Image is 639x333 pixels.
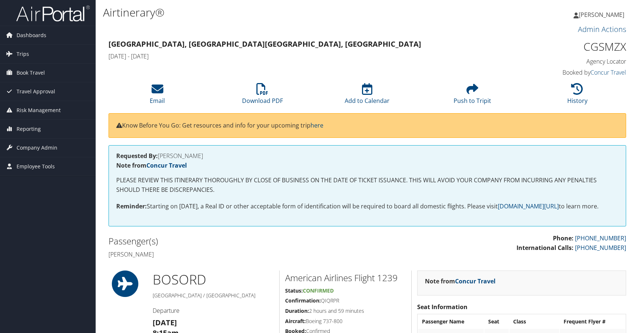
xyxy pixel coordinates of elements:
[553,234,574,242] strong: Phone:
[454,87,491,105] a: Push to Tripit
[17,101,61,119] span: Risk Management
[574,4,632,26] a: [PERSON_NAME]
[116,202,147,210] strong: Reminder:
[285,272,406,284] h2: American Airlines Flight 1239
[153,307,274,315] h4: Departure
[417,303,468,311] strong: Seat Information
[103,5,455,20] h1: Airtinerary®
[285,307,406,315] h5: 2 hours and 59 minutes
[109,250,362,258] h4: [PERSON_NAME]
[310,121,323,129] a: here
[285,297,406,304] h5: QIQRPR
[575,244,626,252] a: [PHONE_NUMBER]
[17,82,55,101] span: Travel Approval
[498,202,559,210] a: [DOMAIN_NAME][URL]
[17,157,55,176] span: Employee Tools
[116,152,158,160] strong: Requested By:
[17,139,57,157] span: Company Admin
[484,315,509,328] th: Seat
[153,292,274,299] h5: [GEOGRAPHIC_DATA] / [GEOGRAPHIC_DATA]
[153,318,177,327] strong: [DATE]
[590,68,626,76] a: Concur Travel
[116,202,618,211] p: Starting on [DATE], a Real ID or other acceptable form of identification will be required to boar...
[560,315,625,328] th: Frequent Flyer #
[505,68,626,76] h4: Booked by
[505,39,626,54] h1: CGSMZX
[285,307,309,314] strong: Duration:
[17,64,45,82] span: Book Travel
[345,87,390,105] a: Add to Calendar
[418,315,484,328] th: Passenger Name
[17,26,46,44] span: Dashboards
[285,318,406,325] h5: Boeing 737-800
[116,176,618,194] p: PLEASE REVIEW THIS ITINERARY THOROUGHLY BY CLOSE OF BUSINESS ON THE DATE OF TICKET ISSUANCE. THIS...
[579,11,624,19] span: [PERSON_NAME]
[116,153,618,159] h4: [PERSON_NAME]
[303,287,334,294] span: Confirmed
[516,244,574,252] strong: International Calls:
[505,57,626,65] h4: Agency Locator
[455,277,496,285] a: Concur Travel
[510,315,559,328] th: Class
[17,45,29,63] span: Trips
[285,297,321,304] strong: Confirmation:
[109,235,362,247] h2: Passenger(s)
[116,121,618,130] p: Know Before You Go: Get resources and info for your upcoming trip
[425,277,496,285] strong: Note from
[109,39,421,49] strong: [GEOGRAPHIC_DATA], [GEOGRAPHIC_DATA] [GEOGRAPHIC_DATA], [GEOGRAPHIC_DATA]
[150,87,165,105] a: Email
[578,24,626,34] a: Admin Actions
[109,52,494,60] h4: [DATE] - [DATE]
[17,120,41,138] span: Reporting
[153,271,274,289] h1: BOS ORD
[285,318,306,325] strong: Aircraft:
[285,287,303,294] strong: Status:
[116,161,187,169] strong: Note from
[575,234,626,242] a: [PHONE_NUMBER]
[242,87,283,105] a: Download PDF
[567,87,587,105] a: History
[16,5,90,22] img: airportal-logo.png
[146,161,187,169] a: Concur Travel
